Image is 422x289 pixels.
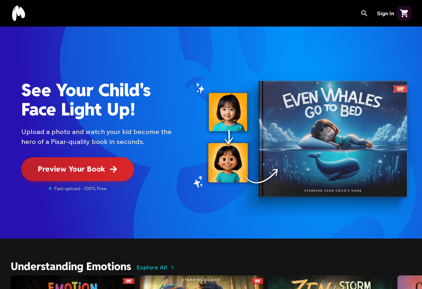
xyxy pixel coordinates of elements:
[21,127,180,157] p: Upload a photo and watch your kid become the hero of a Pixar-quality book in seconds.
[136,263,167,272] span: Explore All
[21,80,180,100] span: See Your Child's
[11,260,131,273] a: Understanding Emotions
[136,263,175,273] a: Explore All
[21,100,180,119] span: Face Light Up!
[377,9,394,17] button: Sign In
[397,6,411,21] button: Open cart
[21,185,134,192] p: Fast upload • 100% Free
[38,164,105,175] span: Preview Your Book
[21,157,134,181] button: Get free avatar - Upload a photo to create a custom avatar for your child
